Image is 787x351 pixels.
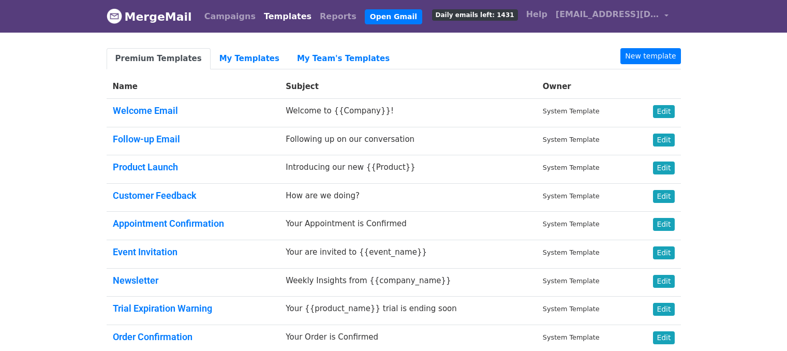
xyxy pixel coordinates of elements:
[620,48,680,64] a: New template
[653,162,674,174] a: Edit
[113,105,178,116] a: Welcome Email
[543,333,600,341] small: System Template
[279,75,537,99] th: Subject
[107,48,211,69] a: Premium Templates
[279,99,537,127] td: Welcome to {{Company}}!
[279,155,537,184] td: Introducing our new {{Product}}
[288,48,398,69] a: My Team's Templates
[653,190,674,203] a: Edit
[113,275,158,286] a: Newsletter
[113,134,180,144] a: Follow-up Email
[653,246,674,259] a: Edit
[653,331,674,344] a: Edit
[107,6,192,27] a: MergeMail
[428,4,522,25] a: Daily emails left: 1431
[200,6,260,27] a: Campaigns
[211,48,288,69] a: My Templates
[556,8,659,21] span: [EMAIL_ADDRESS][DOMAIN_NAME]
[279,212,537,240] td: Your Appointment is Confirmed
[653,134,674,147] a: Edit
[543,136,600,143] small: System Template
[279,183,537,212] td: How are we doing?
[365,9,422,24] a: Open Gmail
[260,6,316,27] a: Templates
[107,75,280,99] th: Name
[543,277,600,285] small: System Template
[113,190,197,201] a: Customer Feedback
[107,8,122,24] img: MergeMail logo
[543,220,600,228] small: System Template
[543,164,600,171] small: System Template
[543,305,600,313] small: System Template
[279,268,537,297] td: Weekly Insights from {{company_name}}
[552,4,673,28] a: [EMAIL_ADDRESS][DOMAIN_NAME]
[543,248,600,256] small: System Template
[653,218,674,231] a: Edit
[279,297,537,325] td: Your {{product_name}} trial is ending soon
[316,6,361,27] a: Reports
[432,9,518,21] span: Daily emails left: 1431
[113,331,192,342] a: Order Confirmation
[653,275,674,288] a: Edit
[279,127,537,155] td: Following up on our conversation
[653,303,674,316] a: Edit
[113,246,177,257] a: Event Invitation
[113,218,224,229] a: Appointment Confirmation
[653,105,674,118] a: Edit
[522,4,552,25] a: Help
[537,75,633,99] th: Owner
[113,303,212,314] a: Trial Expiration Warning
[113,162,178,172] a: Product Launch
[543,192,600,200] small: System Template
[543,107,600,115] small: System Template
[279,240,537,268] td: Your are invited to {{event_name}}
